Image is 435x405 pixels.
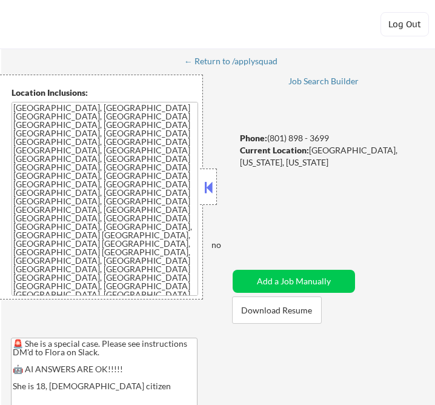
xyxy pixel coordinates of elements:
div: ← Return to /applysquad [184,57,289,65]
strong: Current Location: [240,145,309,155]
button: Add a Job Manually [233,270,355,293]
div: [GEOGRAPHIC_DATA], [US_STATE], [US_STATE] [240,144,411,168]
div: Job Search Builder [288,77,359,85]
a: Job Search Builder [288,76,359,89]
div: Location Inclusions: [12,87,198,99]
strong: Phone: [240,133,267,143]
button: Download Resume [232,296,322,324]
button: Log Out [380,12,429,36]
div: (801) 898 - 3699 [240,132,411,144]
div: no [211,239,246,251]
a: ← Return to /applysquad [184,56,289,69]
